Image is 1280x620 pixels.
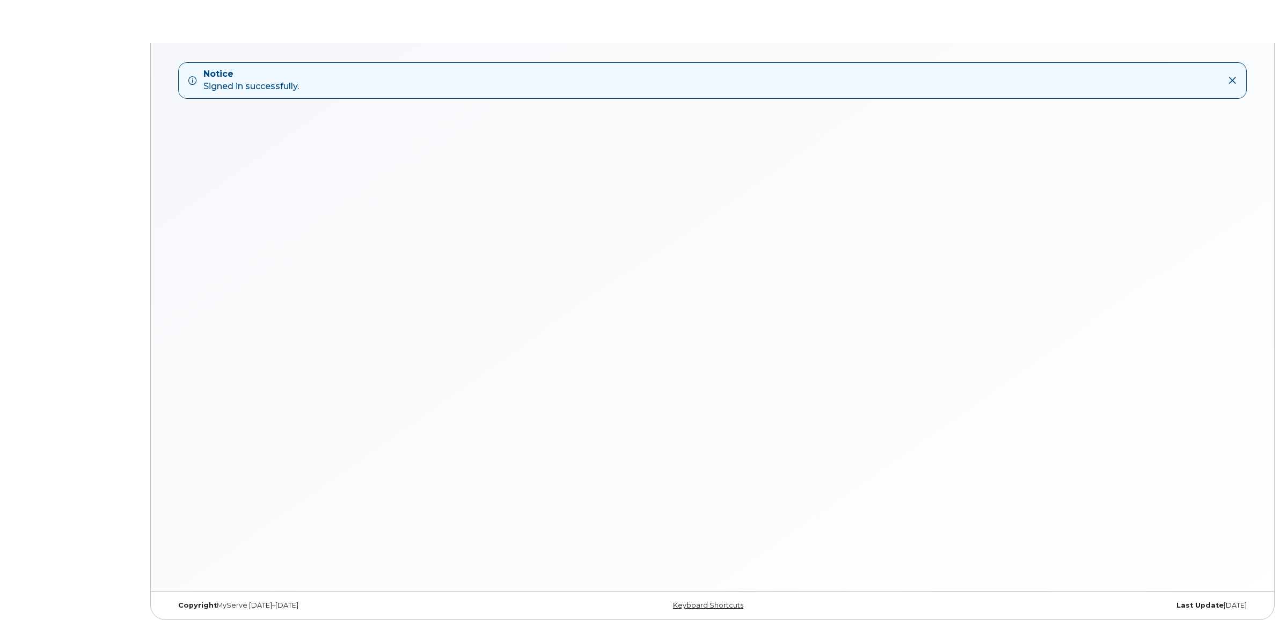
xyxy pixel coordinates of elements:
[203,68,299,93] div: Signed in successfully.
[170,601,532,610] div: MyServe [DATE]–[DATE]
[893,601,1255,610] div: [DATE]
[203,68,299,81] strong: Notice
[673,601,743,609] a: Keyboard Shortcuts
[1176,601,1224,609] strong: Last Update
[178,601,217,609] strong: Copyright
